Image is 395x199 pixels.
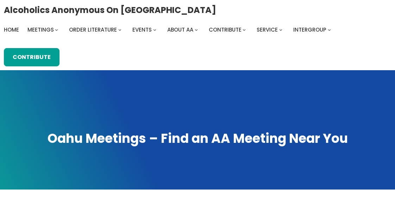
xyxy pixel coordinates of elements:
a: Alcoholics Anonymous on [GEOGRAPHIC_DATA] [4,2,216,18]
a: Intergroup [293,25,326,35]
a: Contribute [4,48,59,66]
span: Order Literature [69,26,117,33]
button: About AA submenu [195,28,198,31]
button: Order Literature submenu [118,28,121,31]
span: Home [4,26,19,33]
button: Contribute submenu [243,28,246,31]
button: Events submenu [153,28,156,31]
button: Intergroup submenu [328,28,331,31]
button: Meetings submenu [55,28,58,31]
span: Intergroup [293,26,326,33]
button: Service submenu [279,28,282,31]
a: Contribute [209,25,242,35]
span: Service [257,26,278,33]
span: Meetings [27,26,54,33]
a: Home [4,25,19,35]
span: About AA [167,26,193,33]
nav: Intergroup [4,25,333,35]
span: Events [132,26,152,33]
span: Contribute [209,26,242,33]
h1: Oahu Meetings – Find an AA Meeting Near You [6,130,389,147]
a: Events [132,25,152,35]
a: About AA [167,25,193,35]
a: Meetings [27,25,54,35]
a: Service [257,25,278,35]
